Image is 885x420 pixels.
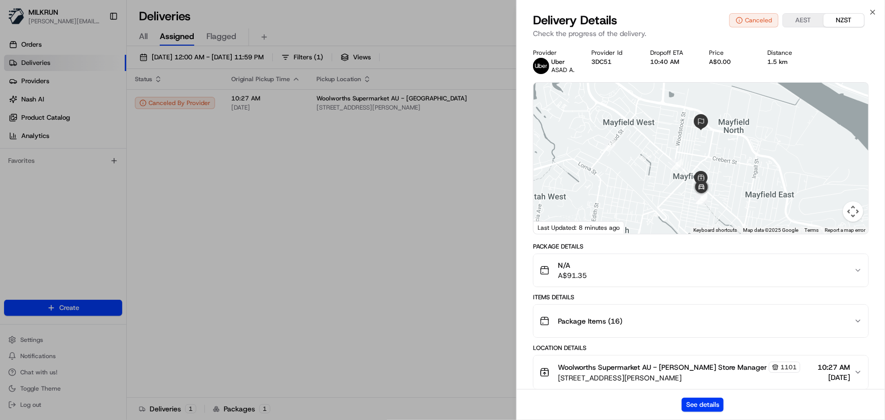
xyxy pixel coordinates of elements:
[558,260,587,270] span: N/A
[743,227,798,233] span: Map data ©2025 Google
[768,58,810,66] div: 1.5 km
[592,58,612,66] button: 3DC51
[533,242,869,251] div: Package Details
[696,193,707,204] div: 7
[693,227,737,234] button: Keyboard shortcuts
[558,362,767,372] span: Woolworths Supermarket AU - [PERSON_NAME] Store Manager
[551,66,575,74] span: ASAD A.
[768,49,810,57] div: Distance
[604,139,615,151] div: 4
[533,12,617,28] span: Delivery Details
[650,49,693,57] div: Dropoff ETA
[843,201,863,222] button: Map camera controls
[533,49,576,57] div: Provider
[696,193,707,204] div: 8
[534,356,868,389] button: Woolworths Supermarket AU - [PERSON_NAME] Store Manager1101[STREET_ADDRESS][PERSON_NAME]10:27 AM[...
[729,13,778,27] button: Canceled
[824,14,864,27] button: NZST
[558,373,800,383] span: [STREET_ADDRESS][PERSON_NAME]
[592,49,634,57] div: Provider Id
[682,398,724,412] button: See details
[551,58,565,66] span: Uber
[783,14,824,27] button: AEST
[533,58,549,74] img: uber-new-logo.jpeg
[534,305,868,337] button: Package Items (16)
[709,49,752,57] div: Price
[671,159,683,170] div: 5
[709,58,752,66] div: A$0.00
[558,270,587,281] span: A$91.35
[804,227,819,233] a: Terms (opens in new tab)
[534,221,624,234] div: Last Updated: 8 minutes ago
[818,362,850,372] span: 10:27 AM
[536,221,570,234] img: Google
[533,293,869,301] div: Items Details
[536,221,570,234] a: Open this area in Google Maps (opens a new window)
[650,58,693,66] div: 10:40 AM
[533,28,869,39] p: Check the progress of the delivery.
[534,254,868,287] button: N/AA$91.35
[818,372,850,382] span: [DATE]
[558,316,622,326] span: Package Items ( 16 )
[825,227,865,233] a: Report a map error
[781,363,797,371] span: 1101
[533,344,869,352] div: Location Details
